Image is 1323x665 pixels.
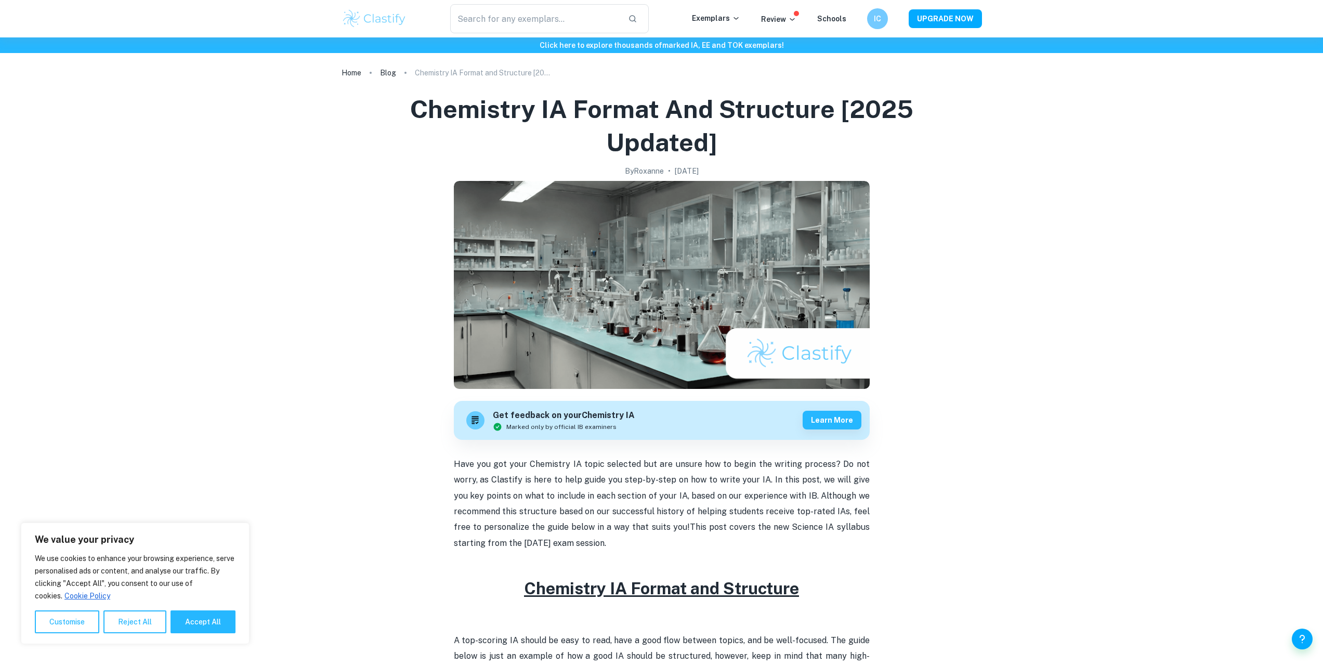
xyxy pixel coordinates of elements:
img: Clastify logo [342,8,408,29]
p: We use cookies to enhance your browsing experience, serve personalised ads or content, and analys... [35,552,235,602]
h6: Click here to explore thousands of marked IA, EE and TOK exemplars ! [2,40,1321,51]
a: Blog [380,66,396,80]
p: Have you got your Chemistry IA topic selected but are unsure how to begin the writing process? Do... [454,457,870,551]
h2: [DATE] [675,165,699,177]
button: IC [867,8,888,29]
h2: By Roxanne [625,165,664,177]
p: We value your privacy [35,533,235,546]
a: Cookie Policy [64,591,111,601]
a: Get feedback on yourChemistry IAMarked only by official IB examinersLearn more [454,401,870,440]
button: UPGRADE NOW [909,9,982,28]
button: Accept All [171,610,235,633]
span: Marked only by official IB examiners [506,422,617,432]
input: Search for any exemplars... [450,4,620,33]
h1: Chemistry IA Format and Structure [2025 updated] [354,93,970,159]
img: Chemistry IA Format and Structure [2025 updated] cover image [454,181,870,389]
u: Chemistry IA Format and Structure [524,579,799,598]
h6: IC [871,13,883,24]
p: • [668,165,671,177]
p: Chemistry IA Format and Structure [2025 updated] [415,67,550,79]
a: Home [342,66,361,80]
button: Learn more [803,411,861,429]
p: Exemplars [692,12,740,24]
button: Customise [35,610,99,633]
a: Schools [817,15,846,23]
h6: Get feedback on your Chemistry IA [493,409,635,422]
button: Reject All [103,610,166,633]
div: We value your privacy [21,523,250,644]
button: Help and Feedback [1292,629,1313,649]
span: This post covers the new Science IA syllabus starting from the [DATE] exam session. [454,522,872,547]
p: Review [761,14,796,25]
